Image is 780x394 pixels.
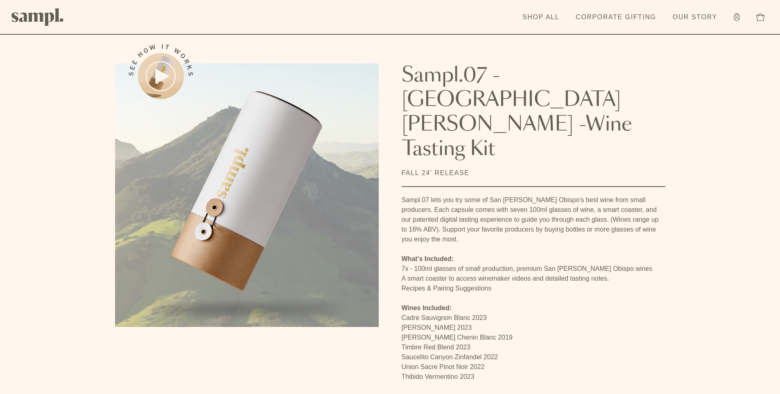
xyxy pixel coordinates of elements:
[402,195,665,244] p: Sampl.07 lets you try some of San [PERSON_NAME] Obispo's best wine from small producers. Each cap...
[402,264,665,274] li: 7x - 100ml glasses of small production, premium San [PERSON_NAME] Obispo wines
[115,63,379,327] img: Sampl.07 - San Luis Obispo -Wine Tasting Kit
[402,255,454,262] strong: What’s Included:
[11,8,64,26] img: Sampl logo
[402,284,665,293] li: Recipes & Pairing Suggestions
[402,274,665,284] li: A smart coaster to access winemaker videos and detailed tasting notes.
[518,8,563,26] a: Shop All
[402,303,665,382] p: Cadre Sauvignon Blanc 2023 [PERSON_NAME] 2023 [PERSON_NAME] Chenin Blanc 2019 Timbre Red Blend 20...
[572,8,660,26] a: Corporate Gifting
[402,168,665,178] p: Fall 24' Release
[402,304,452,311] strong: Wines Included:
[669,8,721,26] a: Our Story
[138,53,184,99] button: See how it works
[402,63,665,162] h1: Sampl.07 - [GEOGRAPHIC_DATA][PERSON_NAME] -Wine Tasting Kit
